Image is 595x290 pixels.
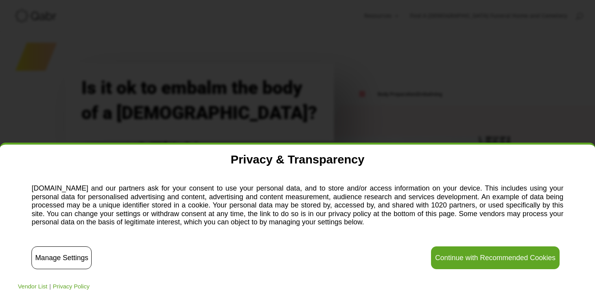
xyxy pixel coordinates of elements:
button: Continue with Recommended Cookies [431,246,559,269]
h2: Privacy & Transparency [29,152,565,171]
a: Privacy Policy [53,283,89,290]
a: Vendor List [18,283,47,290]
button: Manage Settings [31,246,92,269]
p: [DOMAIN_NAME] and our partners ask for your consent to use your personal data, and to store and/o... [31,184,563,227]
span: | [49,283,51,290]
